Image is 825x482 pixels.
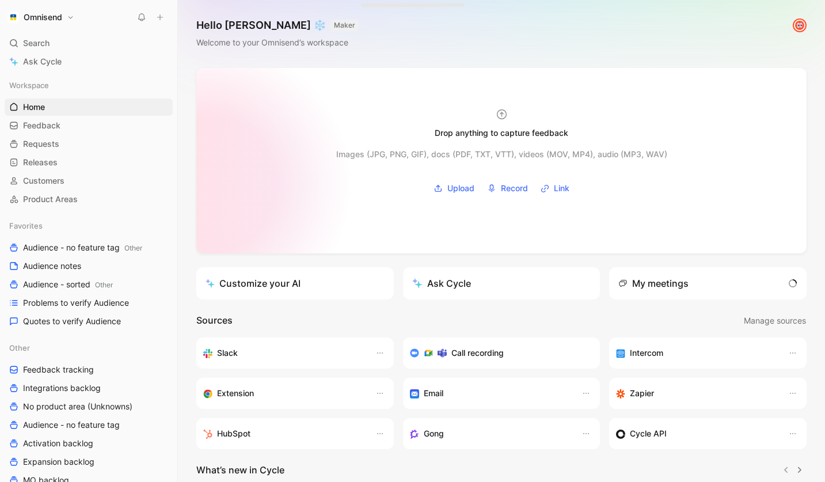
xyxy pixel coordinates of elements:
[23,260,81,272] span: Audience notes
[424,427,444,441] h3: Gong
[23,382,101,394] span: Integrations backlog
[447,181,474,195] span: Upload
[9,79,49,91] span: Workspace
[5,398,173,415] a: No product area (Unknowns)
[5,191,173,208] a: Product Areas
[5,257,173,275] a: Audience notes
[744,314,806,328] span: Manage sources
[5,313,173,330] a: Quotes to verify Audience
[410,427,571,441] div: Capture feedback from your incoming calls
[23,297,129,309] span: Problems to verify Audience
[23,279,113,291] span: Audience - sorted
[217,346,238,360] h3: Slack
[217,427,250,441] h3: HubSpot
[206,276,301,290] div: Customize your AI
[5,98,173,116] a: Home
[483,180,532,197] button: Record
[5,339,173,356] div: Other
[794,20,805,31] img: avatar
[5,9,77,25] button: OmnisendOmnisend
[330,20,359,31] button: MAKER
[5,172,173,189] a: Customers
[451,346,504,360] h3: Call recording
[203,386,364,400] div: Capture feedback from anywhere on the web
[616,386,777,400] div: Capture feedback from thousands of sources with Zapier (survey results, recordings, sheets, etc).
[5,154,173,171] a: Releases
[410,346,584,360] div: Record & transcribe meetings from Zoom, Meet & Teams.
[5,135,173,153] a: Requests
[630,346,663,360] h3: Intercom
[5,217,173,234] div: Favorites
[196,18,359,32] h1: Hello [PERSON_NAME] ❄️
[537,180,573,197] button: Link
[23,157,58,168] span: Releases
[23,316,121,327] span: Quotes to verify Audience
[5,361,173,378] a: Feedback tracking
[23,364,94,375] span: Feedback tracking
[336,147,667,161] div: Images (JPG, PNG, GIF), docs (PDF, TXT, VTT), videos (MOV, MP4), audio (MP3, WAV)
[410,386,571,400] div: Forward emails to your feedback inbox
[554,181,569,195] span: Link
[5,77,173,94] div: Workspace
[5,239,173,256] a: Audience - no feature tagOther
[9,220,43,231] span: Favorites
[616,427,777,441] div: Sync customers & send feedback from custom sources. Get inspired by our favorite use case
[5,379,173,397] a: Integrations backlog
[95,280,113,289] span: Other
[23,120,60,131] span: Feedback
[23,193,78,205] span: Product Areas
[5,53,173,70] a: Ask Cycle
[203,346,364,360] div: Sync your customers, send feedback and get updates in Slack
[429,180,478,197] button: Upload
[501,181,528,195] span: Record
[630,427,667,441] h3: Cycle API
[23,101,45,113] span: Home
[217,386,254,400] h3: Extension
[435,126,568,140] div: Drop anything to capture feedback
[5,416,173,434] a: Audience - no feature tag
[23,36,50,50] span: Search
[196,36,359,50] div: Welcome to your Omnisend’s workspace
[23,456,94,468] span: Expansion backlog
[5,35,173,52] div: Search
[630,386,654,400] h3: Zapier
[412,276,471,290] div: Ask Cycle
[618,276,689,290] div: My meetings
[24,12,62,22] h1: Omnisend
[196,267,394,299] a: Customize your AI
[424,386,443,400] h3: Email
[23,401,132,412] span: No product area (Unknowns)
[23,242,142,254] span: Audience - no feature tag
[616,346,777,360] div: Sync your customers, send feedback and get updates in Intercom
[7,12,19,23] img: Omnisend
[196,313,233,328] h2: Sources
[5,276,173,293] a: Audience - sortedOther
[5,294,173,312] a: Problems to verify Audience
[9,342,30,354] span: Other
[124,244,142,252] span: Other
[5,453,173,470] a: Expansion backlog
[196,463,284,477] h2: What’s new in Cycle
[23,419,120,431] span: Audience - no feature tag
[23,138,59,150] span: Requests
[23,55,62,69] span: Ask Cycle
[23,175,64,187] span: Customers
[5,117,173,134] a: Feedback
[23,438,93,449] span: Activation backlog
[743,313,807,328] button: Manage sources
[5,435,173,452] a: Activation backlog
[403,267,600,299] button: Ask Cycle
